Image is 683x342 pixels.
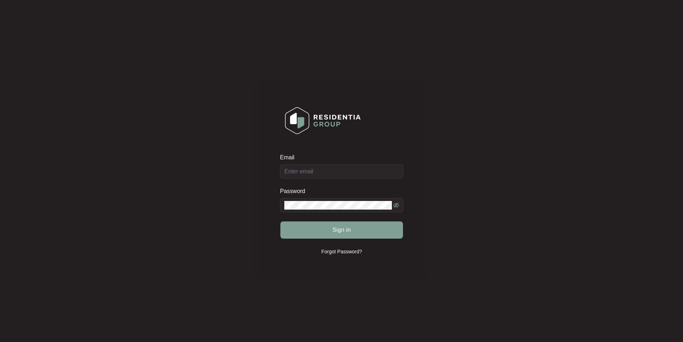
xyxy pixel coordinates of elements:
[280,154,299,161] label: Email
[280,221,403,239] button: Sign in
[284,201,392,210] input: Password
[280,102,365,139] img: Login Logo
[321,248,362,255] p: Forgot Password?
[393,202,399,208] span: eye-invisible
[332,226,351,234] span: Sign in
[280,164,403,179] input: Email
[280,188,310,195] label: Password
